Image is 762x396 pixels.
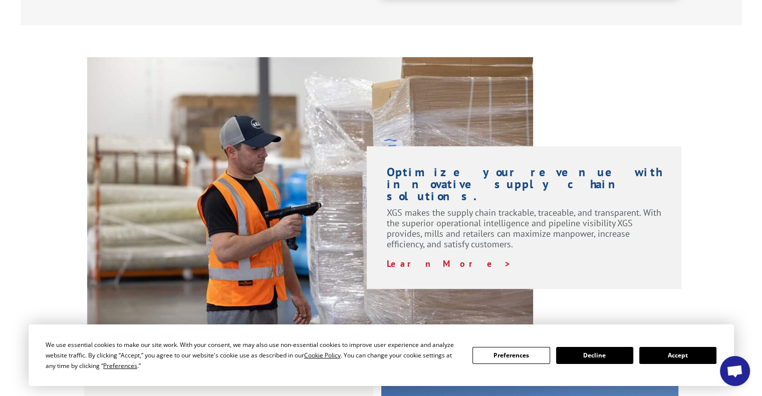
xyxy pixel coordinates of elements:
[387,166,662,207] h1: Optimize your revenue with innovative supply chain solutions.
[720,356,750,386] div: Open chat
[103,361,137,370] span: Preferences
[304,351,341,359] span: Cookie Policy
[387,258,512,269] a: Learn More >
[472,347,550,364] button: Preferences
[87,57,533,354] img: XGS-Photos232
[46,339,460,371] div: We use essential cookies to make our site work. With your consent, we may also use non-essential ...
[639,347,716,364] button: Accept
[29,324,734,386] div: Cookie Consent Prompt
[556,347,633,364] button: Decline
[387,207,662,258] p: XGS makes the supply chain trackable, traceable, and transparent. With the superior operational i...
